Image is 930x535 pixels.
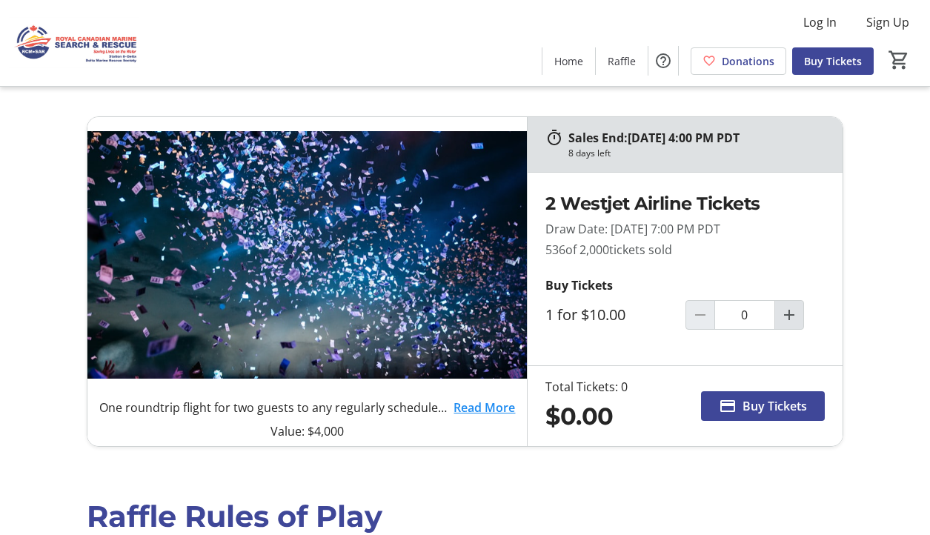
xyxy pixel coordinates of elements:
button: Sign Up [854,10,921,34]
img: 2 Westjet Airline Tickets [87,117,528,393]
p: 536 tickets sold [545,241,825,259]
span: Buy Tickets [804,53,862,69]
strong: Buy Tickets [545,277,613,293]
span: Raffle [608,53,636,69]
a: Read More [454,399,515,416]
span: Log In [803,13,837,31]
span: Sales End: [568,130,628,146]
span: Donations [722,53,774,69]
span: [DATE] 4:00 PM PDT [628,130,740,146]
label: 1 for $10.00 [545,306,625,324]
div: 8 days left [568,147,611,160]
a: Raffle [596,47,648,75]
span: Home [554,53,583,69]
button: Log In [791,10,848,34]
div: Total Tickets: 0 [545,378,628,396]
a: Buy Tickets [792,47,874,75]
a: Home [542,47,595,75]
a: Donations [691,47,786,75]
h2: 2 Westjet Airline Tickets [545,190,825,217]
p: Draw Date: [DATE] 7:00 PM PDT [545,220,825,238]
p: One roundtrip flight for two guests to any regularly scheduled and marketed WestJet destination*!... [99,399,454,416]
img: Royal Canadian Marine Search and Rescue - Station 8's Logo [9,6,141,80]
button: Cart [886,47,912,73]
span: of 2,000 [565,242,609,258]
p: Value: $4,000 [99,422,516,440]
div: $0.00 [545,399,628,434]
span: Buy Tickets [743,397,807,415]
span: Sign Up [866,13,909,31]
button: Help [648,46,678,76]
button: Buy Tickets [701,391,825,421]
button: Increment by one [775,301,803,329]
